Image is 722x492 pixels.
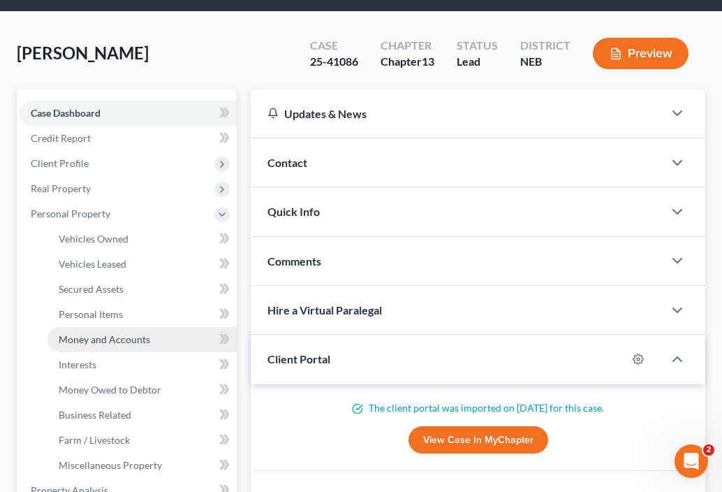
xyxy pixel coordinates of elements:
[20,126,237,151] a: Credit Report
[310,54,358,70] div: 25-41086
[593,38,688,69] button: Preview
[17,43,149,63] span: [PERSON_NAME]
[457,38,498,54] div: Status
[47,428,237,453] a: Farm / Livestock
[703,444,714,456] span: 2
[47,377,237,403] a: Money Owed to Debtor
[520,38,570,54] div: District
[47,327,237,352] a: Money and Accounts
[408,426,548,454] a: View Case in MyChapter
[267,205,320,218] span: Quick Info
[59,258,126,270] span: Vehicles Leased
[31,132,91,144] span: Credit Report
[267,254,321,268] span: Comments
[20,101,237,126] a: Case Dashboard
[59,459,162,471] span: Miscellaneous Property
[675,444,708,478] iframe: Intercom live chat
[267,106,647,121] div: Updates & News
[47,352,237,377] a: Interests
[267,352,330,366] span: Client Portal
[59,308,123,320] span: Personal Items
[422,55,434,68] span: 13
[59,233,128,245] span: Vehicles Owned
[381,38,434,54] div: Chapter
[59,333,150,345] span: Money and Accounts
[59,359,96,370] span: Interests
[47,226,237,252] a: Vehicles Owned
[31,208,110,219] span: Personal Property
[267,156,307,169] span: Contact
[47,453,237,478] a: Miscellaneous Property
[59,283,124,295] span: Secured Assets
[520,54,570,70] div: NEB
[31,107,101,119] span: Case Dashboard
[59,409,131,421] span: Business Related
[381,54,434,70] div: Chapter
[267,303,382,317] span: Hire a Virtual Paralegal
[47,403,237,428] a: Business Related
[47,252,237,277] a: Vehicles Leased
[59,384,161,396] span: Money Owed to Debtor
[47,277,237,302] a: Secured Assets
[31,182,91,194] span: Real Property
[457,54,498,70] div: Lead
[267,401,688,415] p: The client portal was imported on [DATE] for this case.
[59,434,130,446] span: Farm / Livestock
[31,157,89,169] span: Client Profile
[310,38,358,54] div: Case
[47,302,237,327] a: Personal Items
